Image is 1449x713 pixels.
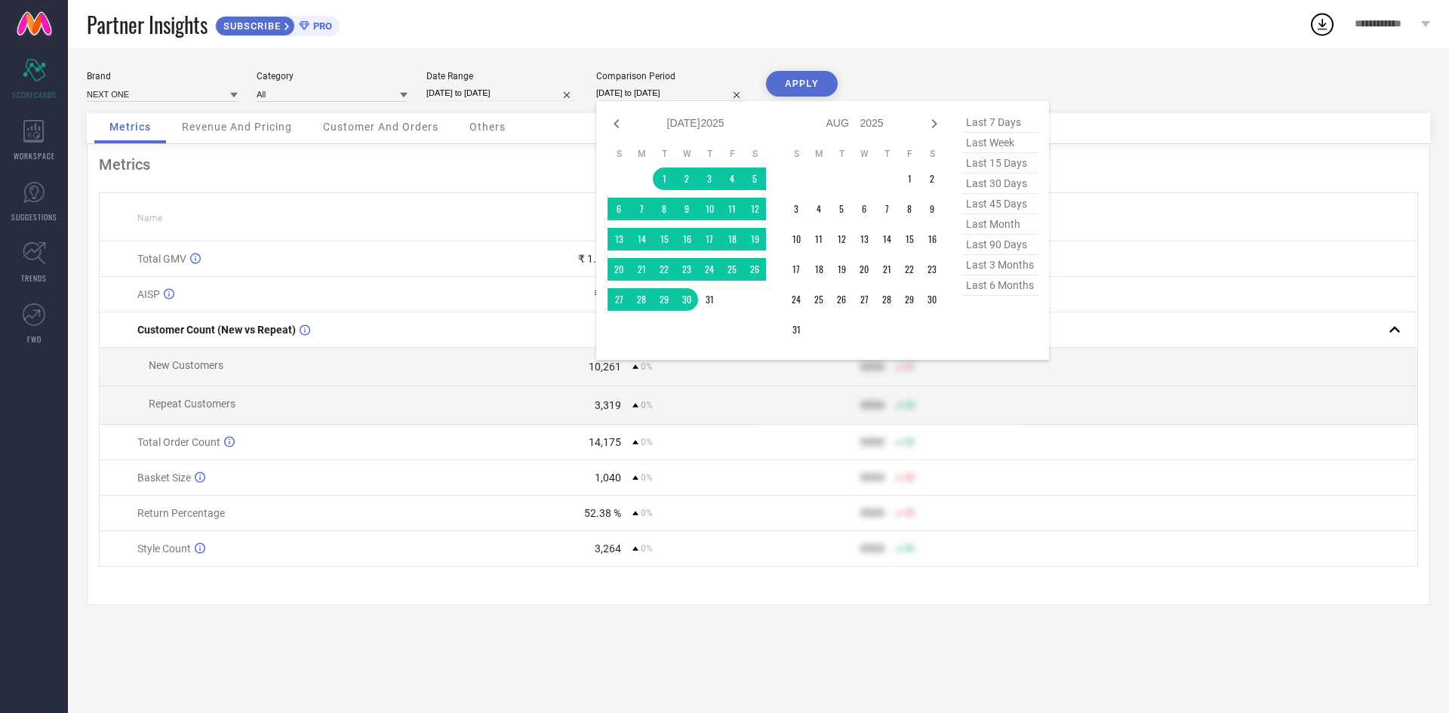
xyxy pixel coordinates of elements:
[743,167,766,190] td: Sat Jul 05 2025
[630,198,653,220] td: Mon Jul 07 2025
[898,148,921,160] th: Friday
[653,228,675,250] td: Tue Jul 15 2025
[721,258,743,281] td: Fri Jul 25 2025
[594,288,621,300] div: ₹ 975
[898,228,921,250] td: Fri Aug 15 2025
[721,228,743,250] td: Fri Jul 18 2025
[853,258,875,281] td: Wed Aug 20 2025
[860,542,884,555] div: 9999
[875,198,898,220] td: Thu Aug 07 2025
[137,472,191,484] span: Basket Size
[149,359,223,371] span: New Customers
[589,436,621,448] div: 14,175
[21,272,47,284] span: TRENDS
[875,148,898,160] th: Thursday
[608,115,626,133] div: Previous month
[743,258,766,281] td: Sat Jul 26 2025
[137,507,225,519] span: Return Percentage
[808,148,830,160] th: Monday
[904,472,915,483] span: 50
[962,255,1038,275] span: last 3 months
[653,288,675,311] td: Tue Jul 29 2025
[808,228,830,250] td: Mon Aug 11 2025
[698,258,721,281] td: Thu Jul 24 2025
[921,228,943,250] td: Sat Aug 16 2025
[11,211,57,223] span: SUGGESTIONS
[962,275,1038,296] span: last 6 months
[595,399,621,411] div: 3,319
[860,436,884,448] div: 9999
[109,121,151,133] span: Metrics
[675,198,698,220] td: Wed Jul 09 2025
[830,148,853,160] th: Tuesday
[904,508,915,518] span: 50
[641,361,653,372] span: 0%
[641,400,653,410] span: 0%
[675,288,698,311] td: Wed Jul 30 2025
[808,288,830,311] td: Mon Aug 25 2025
[860,361,884,373] div: 9999
[921,167,943,190] td: Sat Aug 02 2025
[721,198,743,220] td: Fri Jul 11 2025
[149,398,235,410] span: Repeat Customers
[921,198,943,220] td: Sat Aug 09 2025
[595,542,621,555] div: 3,264
[698,198,721,220] td: Thu Jul 10 2025
[898,167,921,190] td: Fri Aug 01 2025
[99,155,1418,174] div: Metrics
[875,258,898,281] td: Thu Aug 21 2025
[766,71,838,97] button: APPLY
[853,148,875,160] th: Wednesday
[875,228,898,250] td: Thu Aug 14 2025
[898,288,921,311] td: Fri Aug 29 2025
[137,436,220,448] span: Total Order Count
[675,258,698,281] td: Wed Jul 23 2025
[137,253,186,265] span: Total GMV
[721,148,743,160] th: Friday
[925,115,943,133] div: Next month
[962,174,1038,194] span: last 30 days
[608,148,630,160] th: Sunday
[743,228,766,250] td: Sat Jul 19 2025
[596,71,747,81] div: Comparison Period
[830,258,853,281] td: Tue Aug 19 2025
[589,361,621,373] div: 10,261
[785,198,808,220] td: Sun Aug 03 2025
[898,198,921,220] td: Fri Aug 08 2025
[608,288,630,311] td: Sun Jul 27 2025
[12,89,57,100] span: SCORECARDS
[743,198,766,220] td: Sat Jul 12 2025
[675,167,698,190] td: Wed Jul 02 2025
[698,288,721,311] td: Thu Jul 31 2025
[743,148,766,160] th: Saturday
[426,71,577,81] div: Date Range
[904,400,915,410] span: 50
[323,121,438,133] span: Customer And Orders
[962,214,1038,235] span: last month
[653,198,675,220] td: Tue Jul 08 2025
[785,288,808,311] td: Sun Aug 24 2025
[426,85,577,101] input: Select date range
[904,543,915,554] span: 50
[962,235,1038,255] span: last 90 days
[898,258,921,281] td: Fri Aug 22 2025
[785,318,808,341] td: Sun Aug 31 2025
[14,150,55,161] span: WORKSPACE
[698,167,721,190] td: Thu Jul 03 2025
[137,288,160,300] span: AISP
[853,228,875,250] td: Wed Aug 13 2025
[698,148,721,160] th: Thursday
[641,472,653,483] span: 0%
[721,167,743,190] td: Fri Jul 04 2025
[962,194,1038,214] span: last 45 days
[962,133,1038,153] span: last week
[785,228,808,250] td: Sun Aug 10 2025
[962,112,1038,133] span: last 7 days
[830,198,853,220] td: Tue Aug 05 2025
[584,507,621,519] div: 52.38 %
[675,228,698,250] td: Wed Jul 16 2025
[641,543,653,554] span: 0%
[641,508,653,518] span: 0%
[608,228,630,250] td: Sun Jul 13 2025
[860,472,884,484] div: 9999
